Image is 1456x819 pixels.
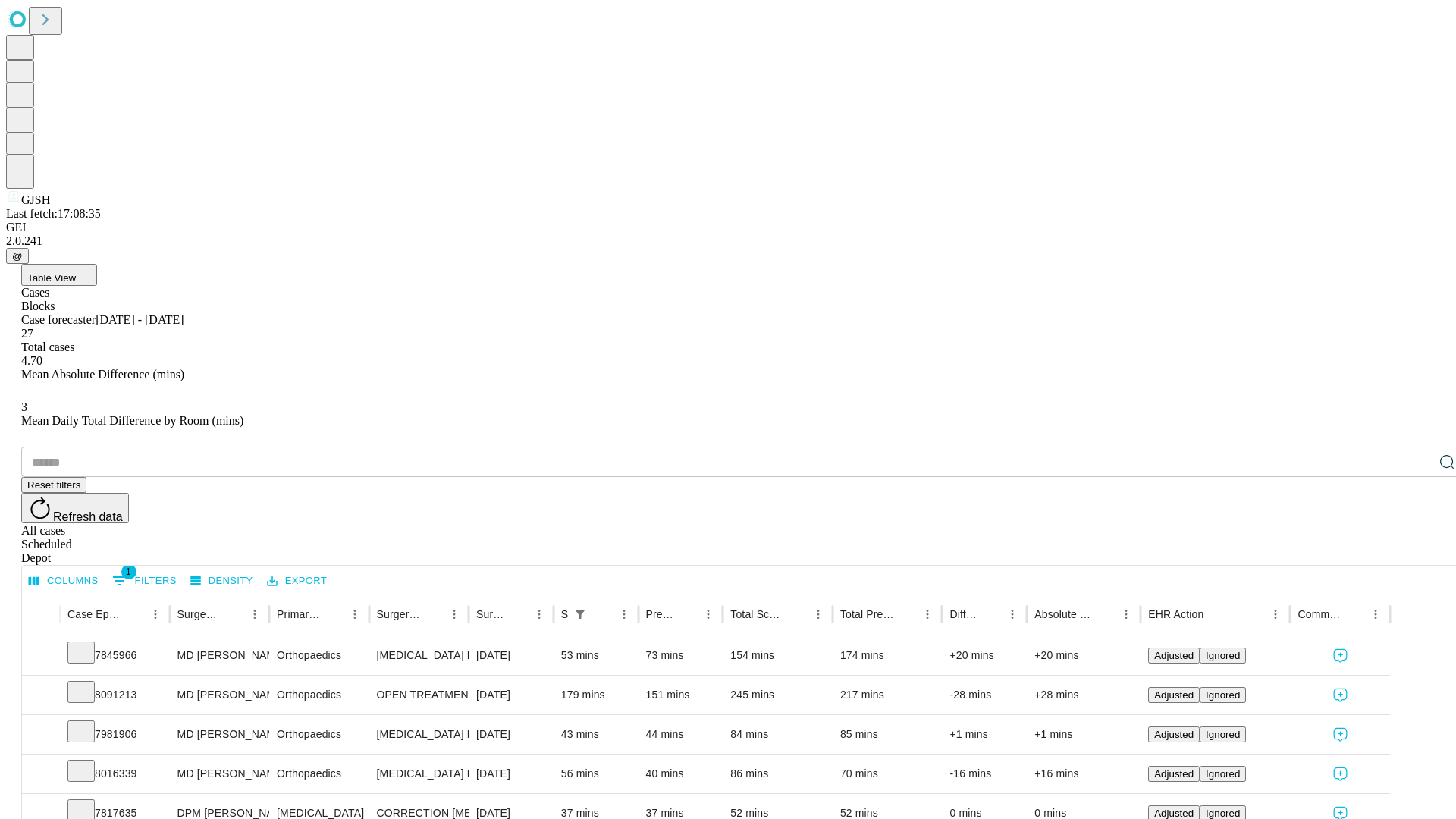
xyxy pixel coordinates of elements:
[529,604,550,625] button: Menu
[377,755,461,793] div: [MEDICAL_DATA] RELEASE
[30,722,52,748] button: Expand
[730,676,825,714] div: 245 mins
[561,715,631,754] div: 43 mins
[698,604,719,625] button: Menu
[21,368,184,381] span: Mean Absolute Difference (mins)
[676,604,698,625] button: Sort
[570,604,591,625] div: 1 active filter
[1002,604,1023,625] button: Menu
[121,564,136,579] span: 1
[646,636,716,675] div: 73 mins
[1154,768,1194,780] span: Adjusted
[786,604,808,625] button: Sort
[67,676,162,714] div: 8091213
[1116,604,1137,625] button: Menu
[30,643,52,670] button: Expand
[592,604,613,625] button: Sort
[67,715,162,754] div: 7981906
[981,604,1002,625] button: Sort
[949,755,1019,793] div: -16 mins
[570,604,591,625] button: Show filters
[476,755,546,793] div: [DATE]
[646,608,676,620] div: Predicted In Room Duration
[840,715,935,754] div: 85 mins
[808,604,829,625] button: Menu
[896,604,917,625] button: Sort
[1200,726,1246,742] button: Ignored
[840,755,935,793] div: 70 mins
[949,676,1019,714] div: -28 mins
[377,608,421,620] div: Surgery Name
[67,636,162,675] div: 7845966
[1206,650,1240,661] span: Ignored
[840,636,935,675] div: 174 mins
[949,608,979,620] div: Difference
[1205,604,1226,625] button: Sort
[187,570,257,593] button: Density
[730,636,825,675] div: 154 mins
[21,327,33,340] span: 27
[1344,604,1365,625] button: Sort
[21,400,27,413] span: 3
[377,676,461,714] div: OPEN TREATMENT [MEDICAL_DATA]
[476,676,546,714] div: [DATE]
[1148,648,1200,664] button: Adjusted
[21,340,74,353] span: Total cases
[6,207,101,220] span: Last fetch: 17:08:35
[1034,755,1133,793] div: +16 mins
[277,676,361,714] div: Orthopaedics
[730,715,825,754] div: 84 mins
[177,715,262,754] div: MD [PERSON_NAME] [PERSON_NAME]
[277,636,361,675] div: Orthopaedics
[27,272,76,284] span: Table View
[1034,676,1133,714] div: +28 mins
[840,676,935,714] div: 217 mins
[1206,729,1240,740] span: Ignored
[30,761,52,788] button: Expand
[476,608,506,620] div: Surgery Date
[1034,608,1093,620] div: Absolute Difference
[12,250,23,262] span: @
[730,608,785,620] div: Total Scheduled Duration
[21,354,42,367] span: 4.70
[1154,689,1194,701] span: Adjusted
[1206,808,1240,819] span: Ignored
[476,636,546,675] div: [DATE]
[1034,715,1133,754] div: +1 mins
[377,636,461,675] div: [MEDICAL_DATA] MEDIAL OR LATERAL MENISCECTOMY
[1094,604,1116,625] button: Sort
[1154,808,1194,819] span: Adjusted
[177,608,221,620] div: Surgeon Name
[730,755,825,793] div: 86 mins
[108,569,180,593] button: Show filters
[277,755,361,793] div: Orthopaedics
[145,604,166,625] button: Menu
[223,604,244,625] button: Sort
[1200,766,1246,782] button: Ignored
[1154,729,1194,740] span: Adjusted
[30,682,52,709] button: Expand
[21,414,243,427] span: Mean Daily Total Difference by Room (mins)
[96,313,184,326] span: [DATE] - [DATE]
[1148,726,1200,742] button: Adjusted
[1365,604,1386,625] button: Menu
[124,604,145,625] button: Sort
[507,604,529,625] button: Sort
[444,604,465,625] button: Menu
[6,234,1450,248] div: 2.0.241
[6,248,29,264] button: @
[21,477,86,493] button: Reset filters
[613,604,635,625] button: Menu
[646,715,716,754] div: 44 mins
[422,604,444,625] button: Sort
[1148,766,1200,782] button: Adjusted
[21,264,97,286] button: Table View
[1265,604,1286,625] button: Menu
[646,676,716,714] div: 151 mins
[263,570,331,593] button: Export
[1148,687,1200,703] button: Adjusted
[561,608,568,620] div: Scheduled In Room Duration
[561,755,631,793] div: 56 mins
[476,715,546,754] div: [DATE]
[377,715,461,754] div: [MEDICAL_DATA] RELEASE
